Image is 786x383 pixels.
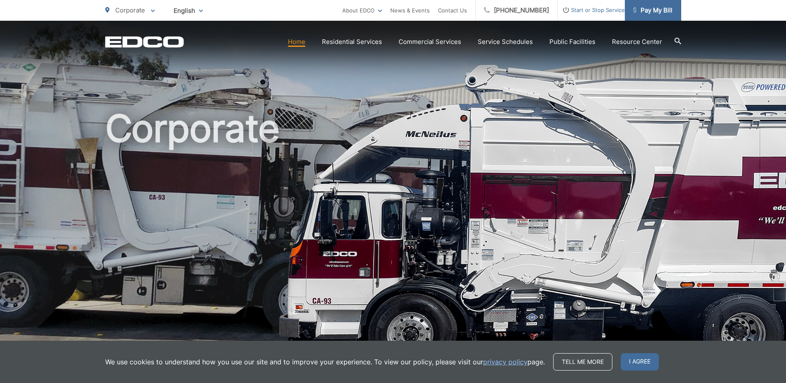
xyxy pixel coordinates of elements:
[390,5,430,15] a: News & Events
[105,36,184,48] a: EDCD logo. Return to the homepage.
[399,37,461,47] a: Commercial Services
[621,353,659,371] span: I agree
[342,5,382,15] a: About EDCO
[478,37,533,47] a: Service Schedules
[549,37,595,47] a: Public Facilities
[633,5,672,15] span: Pay My Bill
[483,357,527,367] a: privacy policy
[105,108,681,370] h1: Corporate
[105,357,545,367] p: We use cookies to understand how you use our site and to improve your experience. To view our pol...
[288,37,305,47] a: Home
[438,5,467,15] a: Contact Us
[612,37,662,47] a: Resource Center
[553,353,612,371] a: Tell me more
[115,6,145,14] span: Corporate
[167,3,209,18] span: English
[322,37,382,47] a: Residential Services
